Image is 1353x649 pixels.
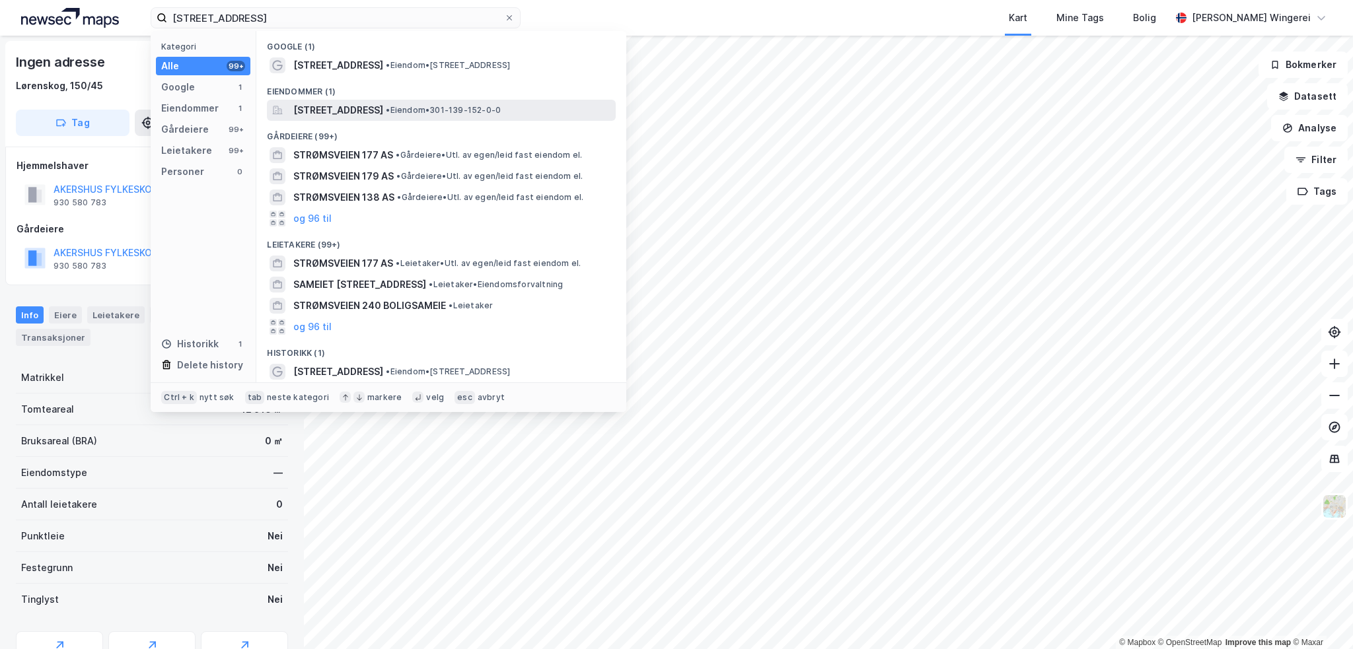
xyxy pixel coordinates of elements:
div: Nei [268,592,283,607]
a: Improve this map [1225,638,1291,647]
div: 1 [235,103,245,114]
span: Leietaker • Utl. av egen/leid fast eiendom el. [396,258,581,269]
div: Ctrl + k [161,391,197,404]
div: Bruksareal (BRA) [21,433,97,449]
div: velg [426,392,444,403]
button: Tag [16,110,129,136]
span: • [397,192,401,202]
span: • [396,150,400,160]
div: 99+ [227,145,245,156]
div: Tinglyst [21,592,59,607]
button: og 96 til [293,319,332,335]
button: Bokmerker [1259,51,1348,78]
span: • [429,279,433,289]
button: Analyse [1271,115,1348,141]
button: og 96 til [293,211,332,226]
div: Google [161,79,195,95]
span: Eiendom • [STREET_ADDRESS] [386,60,510,71]
span: Leietaker • Eiendomsforvaltning [429,279,563,290]
div: Hjemmelshaver [17,158,287,174]
div: Personer [161,164,204,180]
div: Kategori [161,42,250,51]
div: Lørenskog, 150/45 [16,78,103,94]
span: Eiendom • [STREET_ADDRESS] [386,366,510,377]
div: Google (1) [256,31,626,55]
div: Eiendomstype [21,465,87,481]
span: STRØMSVEIEN 138 AS [293,189,394,205]
div: Punktleie [21,528,65,544]
div: Tomteareal [21,401,74,417]
div: Historikk (1) [256,337,626,361]
div: Matrikkel [21,370,64,386]
span: STRØMSVEIEN 177 AS [293,256,393,271]
div: Historikk [161,336,219,352]
span: Gårdeiere • Utl. av egen/leid fast eiendom el. [396,171,583,182]
a: OpenStreetMap [1158,638,1222,647]
div: Alle [161,58,179,74]
div: Eiendommer (1) [256,76,626,100]
span: STRØMSVEIEN 177 AS [293,147,393,163]
span: • [396,258,400,268]
div: neste kategori [267,392,329,403]
div: Eiere [49,306,82,324]
span: [STREET_ADDRESS] [293,57,383,73]
span: • [449,300,453,310]
div: Info [16,306,44,324]
span: STRØMSVEIEN 240 BOLIGSAMEIE [293,298,446,314]
div: Kart [1009,10,1027,26]
iframe: Chat Widget [1287,586,1353,649]
div: Eiendommer [161,100,219,116]
div: Ingen adresse [16,51,107,73]
input: Søk på adresse, matrikkel, gårdeiere, leietakere eller personer [167,8,504,28]
div: Bolig [1133,10,1156,26]
a: Mapbox [1119,638,1155,647]
button: Filter [1284,147,1348,173]
div: Delete history [177,357,243,373]
div: Transaksjoner [16,329,91,346]
span: STRØMSVEIEN 179 AS [293,168,394,184]
button: Tags [1286,178,1348,205]
div: esc [455,391,475,404]
div: — [274,465,283,481]
div: 99+ [227,61,245,71]
div: 1 [235,82,245,92]
div: 930 580 783 [54,197,106,208]
div: 1 [235,339,245,349]
img: logo.a4113a55bc3d86da70a041830d287a7e.svg [21,8,119,28]
div: Mine Tags [1056,10,1104,26]
div: 0 [276,496,283,512]
div: Nei [268,560,283,576]
span: Leietaker [449,300,493,311]
span: • [396,171,400,181]
div: [PERSON_NAME] Wingerei [1192,10,1311,26]
div: avbryt [478,392,505,403]
div: Antall leietakere [21,496,97,512]
span: Gårdeiere • Utl. av egen/leid fast eiendom el. [396,150,582,160]
span: • [386,60,390,70]
div: Gårdeiere [17,221,287,237]
div: Leietakere (99+) [256,229,626,253]
span: Eiendom • 301-139-152-0-0 [386,105,501,116]
div: Leietakere [87,306,145,324]
button: Datasett [1267,83,1348,110]
div: 930 580 783 [54,261,106,271]
div: Gårdeiere [161,121,209,137]
span: [STREET_ADDRESS] [293,364,383,380]
img: Z [1322,494,1347,519]
span: [STREET_ADDRESS] [293,102,383,118]
span: • [386,366,390,376]
div: tab [245,391,265,404]
span: SAMEIET [STREET_ADDRESS] [293,277,426,292]
div: Festegrunn [21,560,73,576]
div: 0 [235,166,245,177]
div: Gårdeiere (99+) [256,121,626,145]
div: nytt søk [200,392,235,403]
span: Gårdeiere • Utl. av egen/leid fast eiendom el. [397,192,583,203]
div: Datasett [150,306,200,324]
span: • [386,105,390,115]
div: markere [367,392,402,403]
div: Leietakere [161,143,212,158]
div: Nei [268,528,283,544]
div: 99+ [227,124,245,135]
